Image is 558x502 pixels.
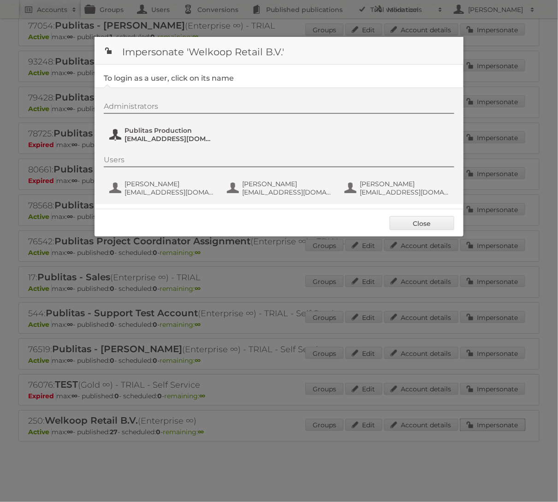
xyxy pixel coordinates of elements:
span: [PERSON_NAME] [360,180,449,188]
span: [EMAIL_ADDRESS][DOMAIN_NAME] [242,188,332,196]
span: Publitas Production [125,126,214,135]
span: [EMAIL_ADDRESS][DOMAIN_NAME] [360,188,449,196]
button: [PERSON_NAME] [EMAIL_ADDRESS][DOMAIN_NAME] [344,179,452,197]
button: Publitas Production [EMAIL_ADDRESS][DOMAIN_NAME] [108,125,217,144]
div: Users [104,155,454,167]
button: [PERSON_NAME] [EMAIL_ADDRESS][DOMAIN_NAME] [108,179,217,197]
legend: To login as a user, click on its name [104,74,234,83]
span: [PERSON_NAME] [125,180,214,188]
h1: Impersonate 'Welkoop Retail B.V.' [95,37,463,65]
span: [EMAIL_ADDRESS][DOMAIN_NAME] [125,135,214,143]
span: [PERSON_NAME] [242,180,332,188]
button: [PERSON_NAME] [EMAIL_ADDRESS][DOMAIN_NAME] [226,179,334,197]
div: Administrators [104,102,454,114]
span: [EMAIL_ADDRESS][DOMAIN_NAME] [125,188,214,196]
a: Close [390,216,454,230]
